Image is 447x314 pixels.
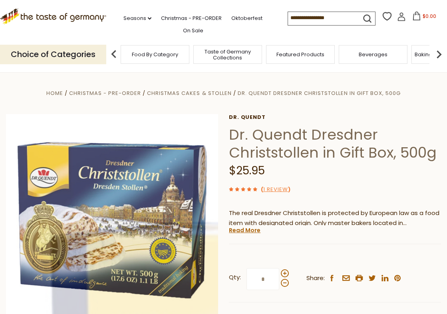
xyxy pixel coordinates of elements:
a: Taste of Germany Collections [196,49,260,61]
a: Home [46,89,63,97]
strong: Qty: [229,273,241,282]
a: 1 Review [263,186,288,194]
h1: Dr. Quendt Dresdner Christstollen in Gift Box, 500g [229,126,441,162]
a: Seasons [123,14,151,23]
span: $0.00 [423,13,436,20]
a: Food By Category [132,51,178,57]
a: Christmas Cakes & Stollen [147,89,231,97]
a: Beverages [359,51,387,57]
a: On Sale [183,26,203,35]
button: $0.00 [407,12,441,24]
p: The real Dresdner Christstollen is protected by European law as a food item with designated origi... [229,208,441,228]
span: Share: [306,273,325,283]
a: Dr. Quendt Dresdner Christstollen in Gift Box, 500g [238,89,401,97]
input: Qty: [246,268,279,290]
a: Christmas - PRE-ORDER [161,14,222,23]
img: next arrow [431,46,447,62]
a: Oktoberfest [231,14,262,23]
a: Featured Products [276,51,324,57]
a: Dr. Quendt [229,114,441,120]
img: previous arrow [106,46,122,62]
a: Christmas - PRE-ORDER [69,89,141,97]
span: $25.95 [229,163,265,178]
a: Read More [229,226,260,234]
span: ( ) [261,186,290,193]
